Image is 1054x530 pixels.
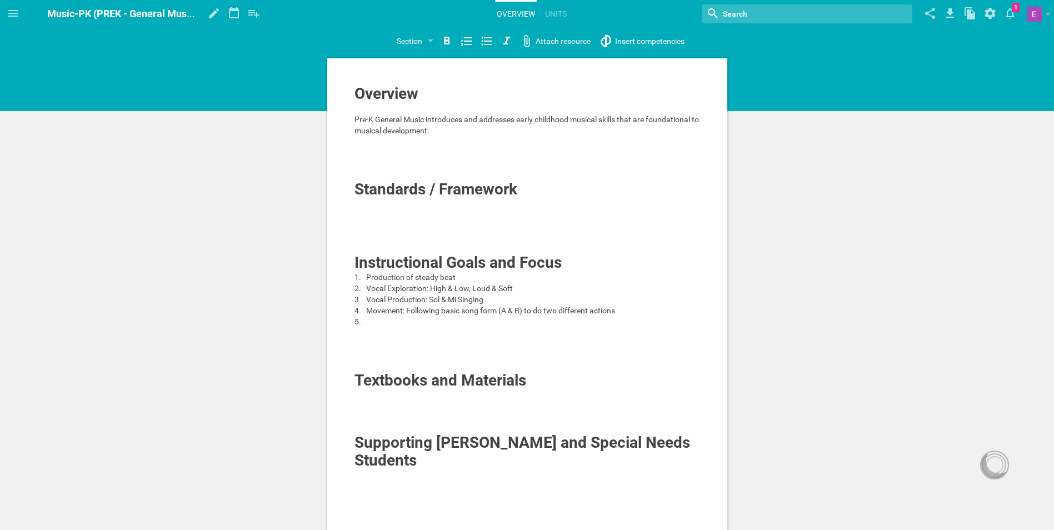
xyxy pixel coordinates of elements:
[354,433,694,469] span: Supporting [PERSON_NAME] and Special Needs Students
[354,180,517,198] span: Standards / Framework
[47,8,198,19] span: Music-PK (PREK - General Music)
[495,2,537,26] a: Overview
[354,253,562,272] span: Instructional Goals and Focus
[615,37,685,46] span: Insert competencies
[536,37,591,46] span: Attach resource
[354,371,526,389] span: Textbooks and Materials
[397,34,422,48] div: Section
[366,306,615,315] span: Movement: Following basic song form (A & B) to do two different actions
[366,295,483,304] span: Vocal Production: Sol & Mi Singing
[366,273,456,282] span: Production of steady beat
[354,84,418,103] span: Overview
[366,284,513,293] span: Vocal Exploration: High & Low, Loud & Soft
[354,115,701,135] span: Pre-K General Music introduces and addresses early childhood musical skills that are foundational...
[722,7,848,21] input: Search
[543,2,568,26] a: Units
